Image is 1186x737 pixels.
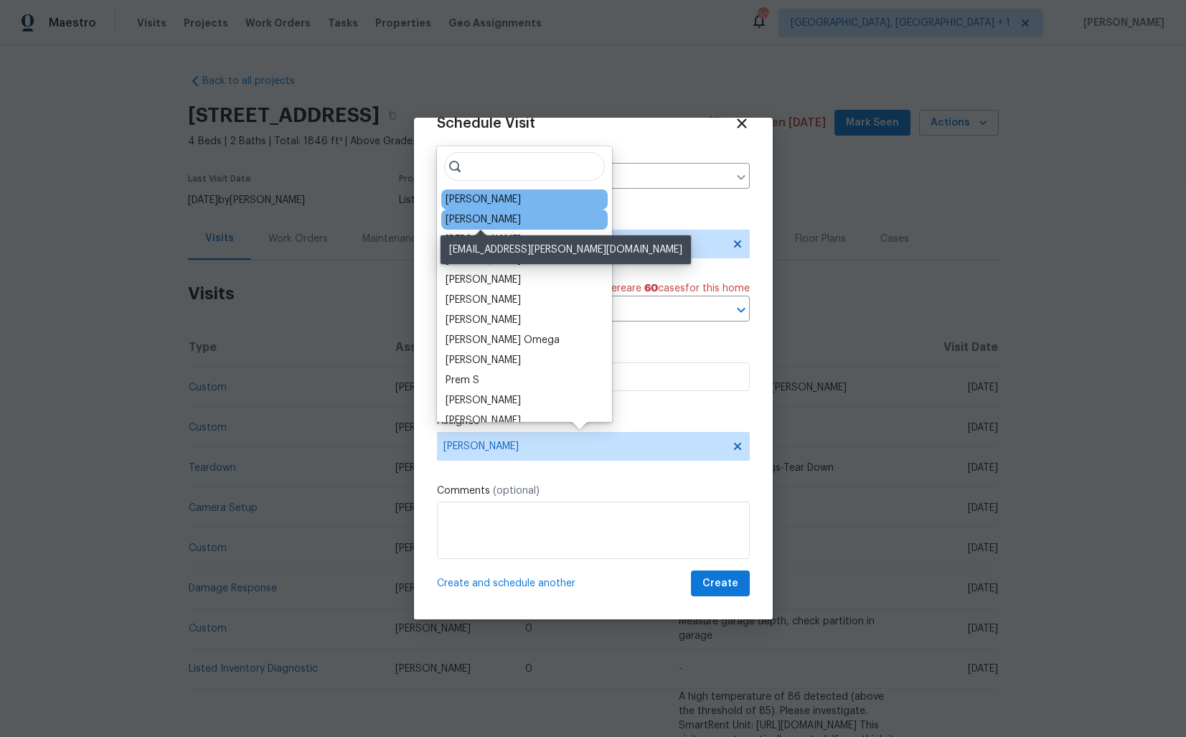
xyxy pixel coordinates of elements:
div: Prem S [446,373,479,388]
span: There are case s for this home [599,281,750,296]
label: Comments [437,484,750,498]
button: Open [731,300,751,320]
span: Create [702,575,738,593]
div: [PERSON_NAME] [446,192,521,207]
span: Create and schedule another [437,576,575,591]
span: (optional) [493,486,540,496]
span: Schedule Visit [437,116,535,131]
div: [EMAIL_ADDRESS][PERSON_NAME][DOMAIN_NAME] [441,235,691,264]
button: Create [691,571,750,597]
div: [PERSON_NAME] [446,393,521,408]
div: [PERSON_NAME] [446,212,521,227]
div: [PERSON_NAME] [446,293,521,307]
span: [PERSON_NAME] [443,441,725,452]
div: [PERSON_NAME] [446,273,521,287]
span: 60 [644,283,658,294]
div: [PERSON_NAME] Omega [446,333,560,347]
span: Close [734,116,750,131]
div: [PERSON_NAME] [446,233,521,247]
div: [PERSON_NAME] [446,313,521,327]
div: [PERSON_NAME] [446,413,521,428]
div: [PERSON_NAME] [446,353,521,367]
